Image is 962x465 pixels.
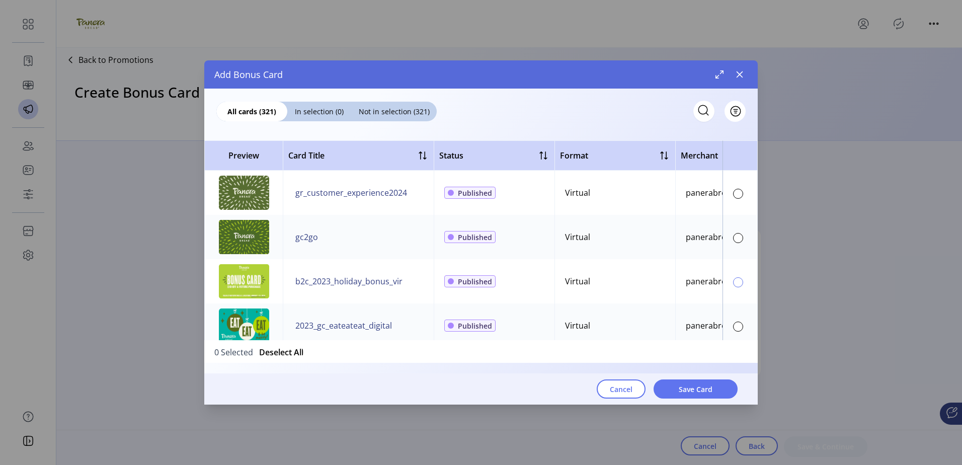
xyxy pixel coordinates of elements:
[458,188,492,198] span: Published
[293,273,405,289] button: b2c_2023_holiday_bonus_vir
[295,231,318,243] span: gc2go
[288,149,325,162] span: Card Title
[214,68,283,82] span: Add Bonus Card
[565,275,590,287] div: Virtual
[681,149,718,162] span: Merchant
[686,187,736,199] div: panerabread
[219,176,269,210] img: preview
[565,231,590,243] div: Virtual
[458,276,492,287] span: Published
[295,275,403,287] span: b2c_2023_holiday_bonus_vir
[293,318,394,334] button: 2023_gc_eateateat_digital
[458,232,492,243] span: Published
[351,106,437,117] span: Not in selection (321)
[597,379,646,399] button: Cancel
[351,102,437,121] div: Not in selection (321)
[565,187,590,199] div: Virtual
[219,220,269,254] img: preview
[216,102,287,121] div: All cards (321)
[686,231,736,243] div: panerabread
[293,185,409,201] button: gr_customer_experience2024
[686,275,736,287] div: panerabread
[654,379,738,399] button: Save Card
[259,346,303,358] button: Deselect All
[216,106,287,117] span: All cards (321)
[560,149,588,162] span: Format
[214,346,253,357] span: 0 Selected
[458,321,492,331] span: Published
[295,320,392,332] span: 2023_gc_eateateat_digital
[219,264,269,298] img: preview
[293,229,320,245] button: gc2go
[565,320,590,332] div: Virtual
[219,308,269,343] img: preview
[711,66,728,83] button: Maximize
[679,384,712,395] span: Save Card
[686,320,736,332] div: panerabread
[287,102,351,121] div: In selection (0)
[287,106,351,117] span: In selection (0)
[295,187,407,199] span: gr_customer_experience2024
[439,149,463,162] div: Status
[610,384,632,395] span: Cancel
[210,149,278,162] span: Preview
[725,101,746,122] button: Filter Button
